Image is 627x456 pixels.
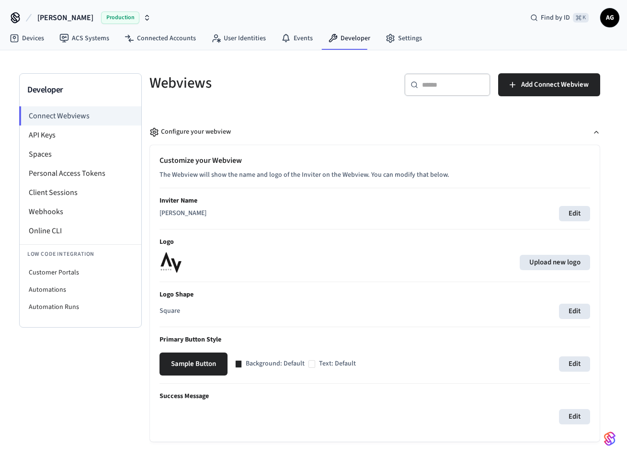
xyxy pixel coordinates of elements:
h3: Developer [27,83,134,97]
button: AG [600,8,619,27]
a: User Identities [204,30,274,47]
button: Edit [559,356,590,372]
div: Find by ID⌘ K [523,9,596,26]
p: The Webview will show the name and logo of the Inviter on the Webview. You can modify that below. [160,170,590,180]
p: Primary Button Style [160,335,590,345]
p: Logo [160,237,590,247]
li: Personal Access Tokens [20,164,141,183]
li: Connect Webviews [19,106,141,125]
button: Add Connect Webview [498,73,600,96]
a: Events [274,30,320,47]
p: Square [160,306,180,316]
a: ACS Systems [52,30,117,47]
div: Configure your webview [149,127,231,137]
p: [PERSON_NAME] [160,208,206,218]
p: Logo Shape [160,290,590,300]
li: Webhooks [20,202,141,221]
span: ⌘ K [573,13,589,23]
button: Edit [559,409,590,424]
span: Production [101,11,139,24]
p: Inviter Name [160,196,590,206]
button: Edit [559,304,590,319]
a: Developer [320,30,378,47]
li: Customer Portals [20,264,141,281]
img: AV Booth logo [160,251,182,274]
label: Upload new logo [520,255,590,270]
button: Configure your webview [149,119,600,145]
a: Devices [2,30,52,47]
span: Add Connect Webview [521,79,589,91]
button: Edit [559,206,590,221]
li: Automation Runs [20,298,141,316]
div: Configure your webview [149,145,600,450]
li: Low Code Integration [20,244,141,264]
li: API Keys [20,125,141,145]
span: Find by ID [541,13,570,23]
h5: Webviews [149,73,369,93]
li: Spaces [20,145,141,164]
a: Settings [378,30,430,47]
li: Online CLI [20,221,141,240]
p: Success Message [160,391,590,401]
p: Background: Default [246,359,305,369]
li: Client Sessions [20,183,141,202]
li: Automations [20,281,141,298]
p: Text: Default [319,359,356,369]
button: Sample Button [160,353,228,376]
a: Connected Accounts [117,30,204,47]
span: [PERSON_NAME] [37,12,93,23]
h2: Customize your Webview [160,155,590,166]
img: SeamLogoGradient.69752ec5.svg [604,431,616,446]
span: AG [601,9,618,26]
